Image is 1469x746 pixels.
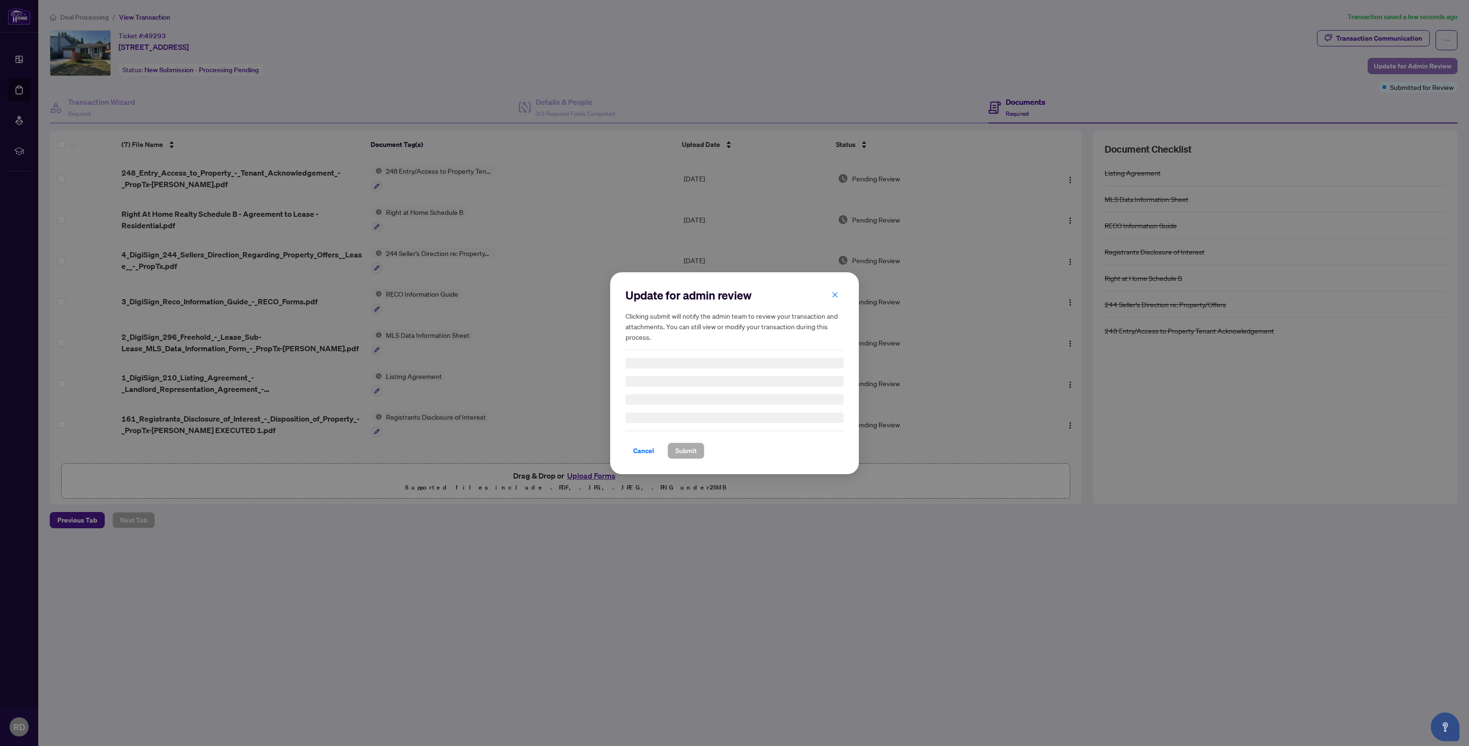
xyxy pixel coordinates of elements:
[832,291,838,298] span: close
[633,443,654,458] span: Cancel
[668,443,704,459] button: Submit
[625,311,844,342] h5: Clicking submit will notify the admin team to review your transaction and attachments. You can st...
[625,288,844,303] h2: Update for admin review
[1431,713,1459,741] button: Open asap
[625,443,662,459] button: Cancel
